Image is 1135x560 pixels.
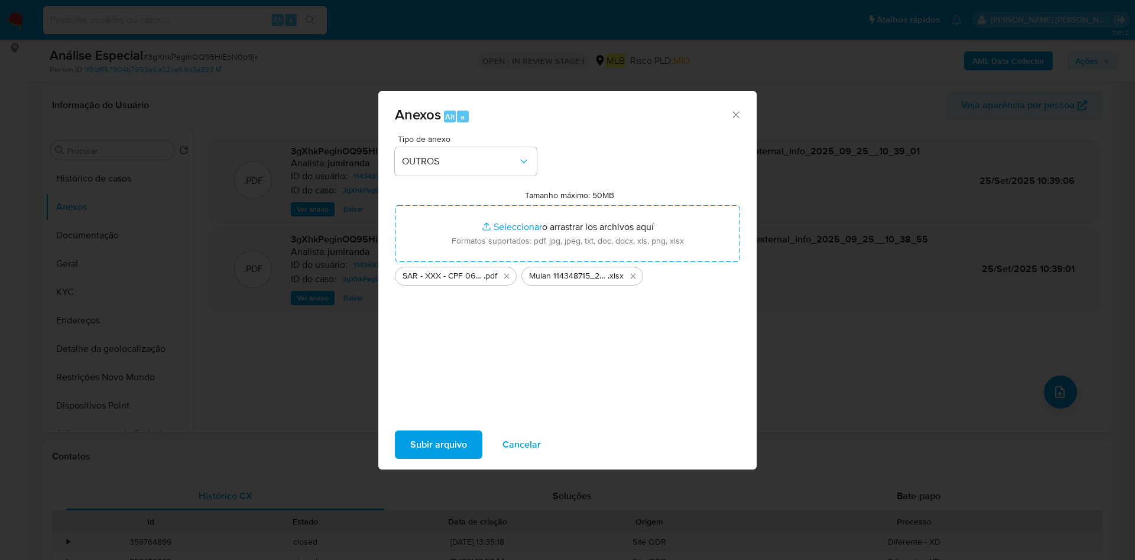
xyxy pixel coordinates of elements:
[500,269,514,283] button: Eliminar SAR - XXX - CPF 06133883723 - VICTOR HUGO DE ALMEIDA GONCALVES.pdf
[395,262,740,286] ul: Archivos seleccionados
[403,270,484,282] span: SAR - XXX - CPF 06133883723 - [PERSON_NAME] [PERSON_NAME] [PERSON_NAME]
[608,270,624,282] span: .xlsx
[626,269,640,283] button: Eliminar Mulan 114348715_2025_09_23_17_11_32.xlsx
[402,156,518,167] span: OUTROS
[461,111,465,122] span: a
[502,432,541,458] span: Cancelar
[730,109,741,119] button: Cerrar
[410,432,467,458] span: Subir arquivo
[487,430,556,459] button: Cancelar
[484,270,497,282] span: .pdf
[395,147,537,176] button: OUTROS
[529,270,608,282] span: Mulan 114348715_2025_09_23_17_11_32
[398,135,540,143] span: Tipo de anexo
[395,430,482,459] button: Subir arquivo
[445,111,455,122] span: Alt
[525,190,614,200] label: Tamanho máximo: 50MB
[395,104,441,125] span: Anexos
